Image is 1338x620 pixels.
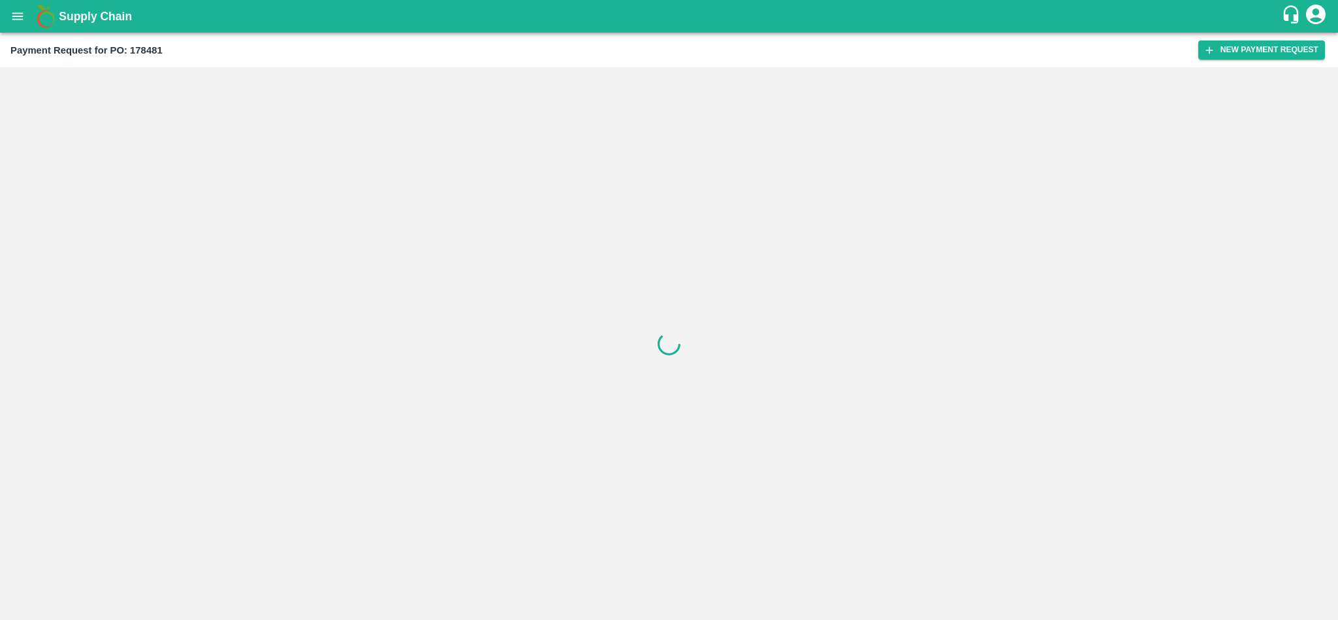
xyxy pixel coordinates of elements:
a: Supply Chain [59,7,1281,25]
img: logo [33,3,59,29]
div: account of current user [1304,3,1328,30]
button: open drawer [3,1,33,31]
div: customer-support [1281,5,1304,28]
b: Payment Request for PO: 178481 [10,45,163,56]
b: Supply Chain [59,10,132,23]
button: New Payment Request [1198,41,1325,59]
